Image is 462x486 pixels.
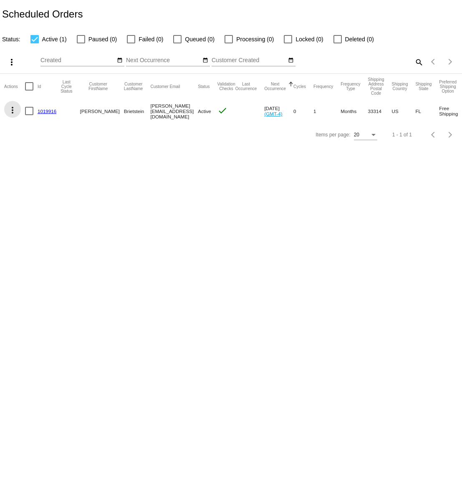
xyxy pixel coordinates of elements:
mat-header-cell: Actions [4,74,25,99]
h2: Scheduled Orders [2,8,83,20]
mat-cell: FL [415,99,439,123]
button: Previous page [425,53,442,70]
span: Deleted (0) [345,34,374,44]
mat-cell: [DATE] [264,99,293,123]
button: Previous page [425,126,442,143]
button: Change sorting for CustomerEmail [150,84,180,89]
div: Items per page: [316,132,350,138]
span: Status: [2,36,20,43]
button: Change sorting for LastProcessingCycleId [61,80,72,93]
span: Active (1) [42,34,67,44]
a: (GMT-4) [264,111,282,116]
mat-icon: check [217,106,227,116]
span: 20 [354,132,359,138]
button: Change sorting for FrequencyType [341,82,360,91]
a: 1019916 [38,108,56,114]
button: Change sorting for LastOccurrenceUtc [235,82,257,91]
mat-cell: Brietstein [124,99,151,123]
mat-cell: 33314 [368,99,392,123]
mat-cell: US [392,99,416,123]
button: Change sorting for Status [198,84,210,89]
button: Change sorting for CustomerLastName [124,82,143,91]
button: Change sorting for PreferredShippingOption [439,80,457,93]
button: Next page [442,53,459,70]
button: Change sorting for Id [38,84,41,89]
button: Change sorting for ShippingPostcode [368,77,384,96]
button: Change sorting for Frequency [313,84,333,89]
mat-icon: date_range [202,57,208,64]
mat-icon: search [414,55,424,68]
mat-cell: [PERSON_NAME] [80,99,124,123]
mat-icon: date_range [288,57,294,64]
mat-cell: 1 [313,99,341,123]
span: Processing (0) [236,34,274,44]
span: Failed (0) [139,34,163,44]
button: Change sorting for CustomerFirstName [80,82,116,91]
mat-cell: [PERSON_NAME][EMAIL_ADDRESS][DOMAIN_NAME] [150,99,198,123]
span: Locked (0) [295,34,323,44]
input: Created [40,57,116,64]
mat-header-cell: Validation Checks [217,74,235,99]
input: Next Occurrence [126,57,201,64]
span: Paused (0) [88,34,117,44]
mat-cell: Months [341,99,368,123]
mat-cell: 0 [293,99,313,123]
button: Change sorting for Cycles [293,84,306,89]
button: Change sorting for ShippingState [415,82,432,91]
button: Change sorting for ShippingCountry [392,82,408,91]
span: Queued (0) [185,34,215,44]
button: Next page [442,126,459,143]
mat-icon: date_range [117,57,123,64]
input: Customer Created [212,57,287,64]
mat-icon: more_vert [8,105,18,115]
div: 1 - 1 of 1 [392,132,412,138]
span: Active [198,108,211,114]
mat-select: Items per page: [354,132,377,138]
mat-icon: more_vert [7,57,17,67]
button: Change sorting for NextOccurrenceUtc [264,82,286,91]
